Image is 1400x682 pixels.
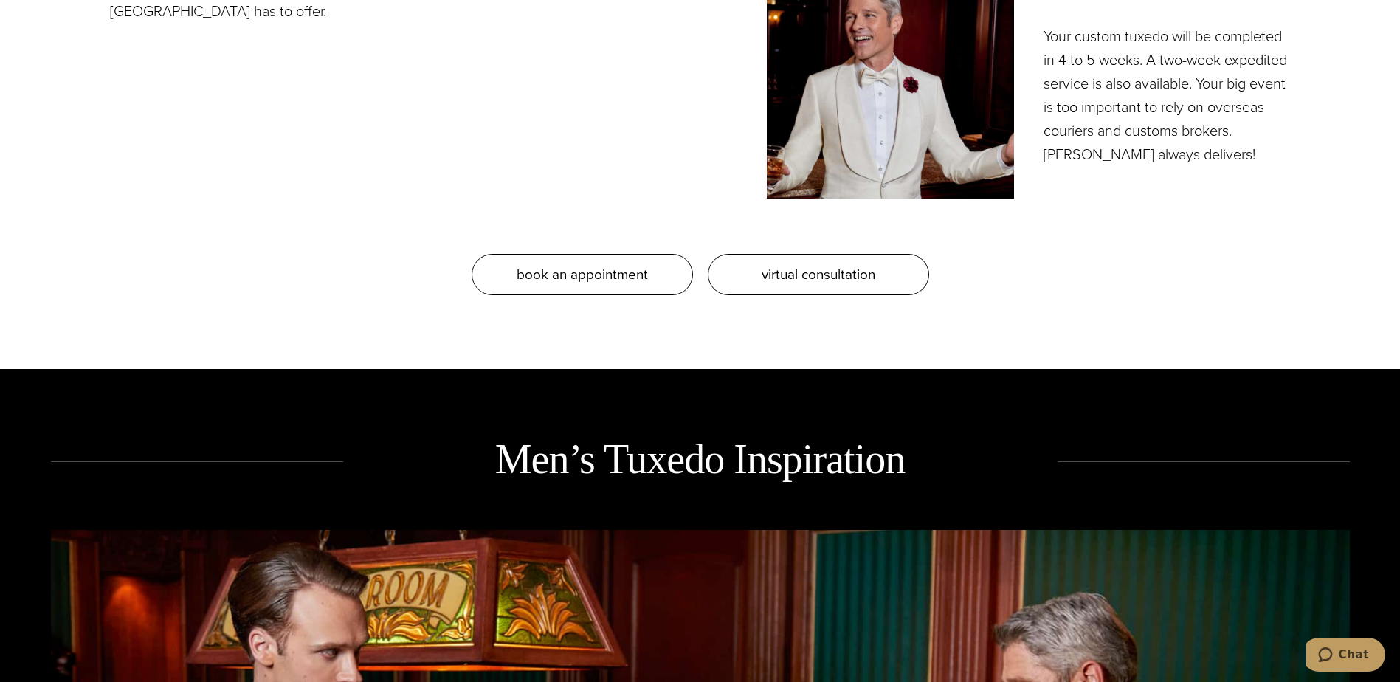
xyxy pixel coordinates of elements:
[343,433,1058,486] h2: Men’s Tuxedo Inspiration
[708,254,929,295] a: virtual consultation
[517,263,648,285] span: book an appointment
[472,254,693,295] a: book an appointment
[1044,24,1291,166] p: Your custom tuxedo will be completed in 4 to 5 weeks. A two-week expedited service is also availa...
[762,263,875,285] span: virtual consultation
[1306,638,1385,675] iframe: Opens a widget where you can chat to one of our agents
